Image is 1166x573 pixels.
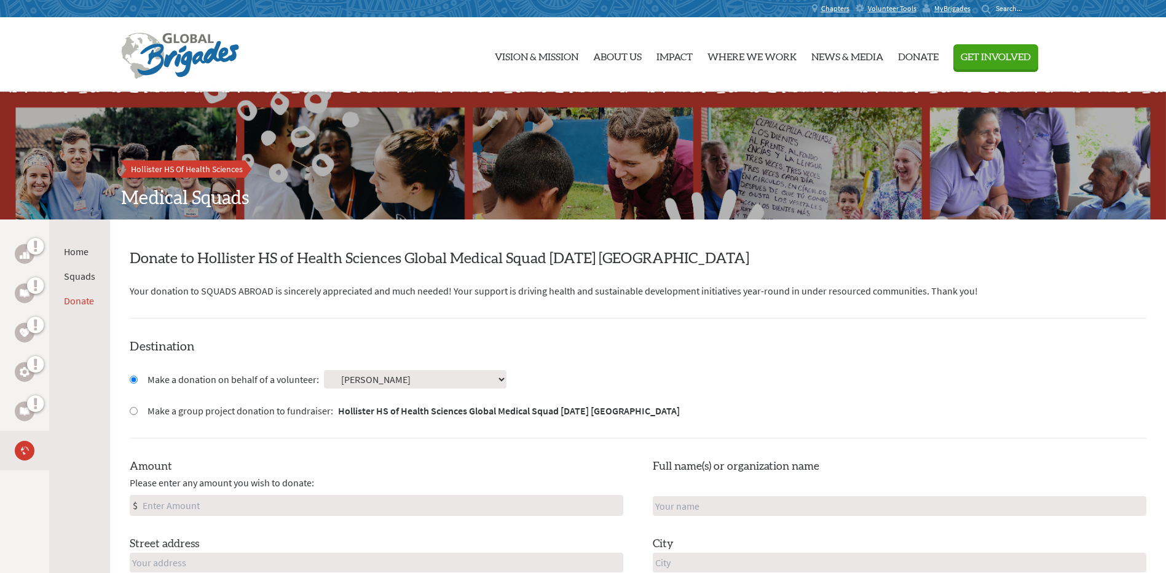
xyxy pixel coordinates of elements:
[996,4,1031,13] input: Search...
[15,362,34,382] a: STEM
[64,293,95,308] li: Donate
[130,338,1146,355] h4: Destination
[130,535,199,553] label: Street address
[868,4,916,14] span: Volunteer Tools
[20,407,30,416] img: Impact
[20,446,30,456] img: Medical
[64,269,95,283] li: Squads
[64,244,95,259] li: Home
[961,52,1031,62] span: Get Involved
[64,270,95,282] a: Squads
[593,23,642,87] a: About Us
[495,23,578,87] a: Vision & Mission
[15,283,34,303] a: Education
[653,553,1146,572] input: City
[130,283,1146,298] p: Your donation to SQUADS ABROAD is sincerely appreciated and much needed! Your support is driving ...
[20,249,30,259] img: Business
[15,323,34,342] a: Health
[148,403,680,418] label: Make a group project donation to fundraiser:
[821,4,849,14] span: Chapters
[130,249,1146,269] h2: Donate to Hollister HS of Health Sciences Global Medical Squad [DATE] [GEOGRAPHIC_DATA]
[130,553,623,572] input: Your address
[121,33,239,79] img: Global Brigades Logo
[121,160,253,178] a: Hollister HS Of Health Sciences
[20,367,30,377] img: STEM
[20,289,30,298] img: Education
[121,188,1046,210] h2: Medical Squads
[934,4,971,14] span: MyBrigades
[15,244,34,264] a: Business
[656,23,693,87] a: Impact
[131,164,243,175] span: Hollister HS Of Health Sciences
[64,245,89,258] a: Home
[953,44,1038,69] button: Get Involved
[148,372,319,387] label: Make a donation on behalf of a volunteer:
[707,23,797,87] a: Where We Work
[130,458,172,475] label: Amount
[140,496,623,515] input: Enter Amount
[130,496,140,515] div: $
[15,401,34,421] a: Impact
[653,458,819,475] label: Full name(s) or organization name
[811,23,883,87] a: News & Media
[338,405,680,417] strong: Hollister HS of Health Sciences Global Medical Squad [DATE] [GEOGRAPHIC_DATA]
[653,535,674,553] label: City
[898,23,939,87] a: Donate
[130,475,314,490] span: Please enter any amount you wish to donate:
[15,441,34,460] a: Medical
[653,496,1146,516] input: Your name
[64,294,94,307] a: Donate
[20,328,30,336] img: Health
